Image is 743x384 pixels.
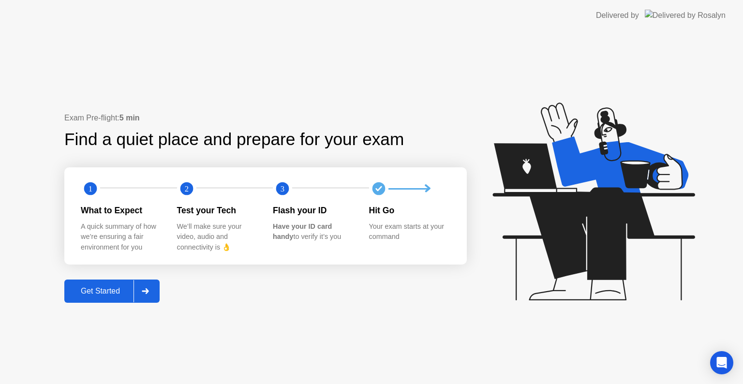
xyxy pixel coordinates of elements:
div: to verify it’s you [273,222,354,242]
div: Delivered by [596,10,639,21]
div: What to Expect [81,204,162,217]
div: Get Started [67,287,134,295]
div: Open Intercom Messenger [710,351,733,374]
div: Flash your ID [273,204,354,217]
text: 3 [281,184,284,193]
div: Test your Tech [177,204,258,217]
button: Get Started [64,280,160,303]
div: Hit Go [369,204,450,217]
div: Exam Pre-flight: [64,112,467,124]
text: 2 [184,184,188,193]
b: 5 min [119,114,140,122]
div: Find a quiet place and prepare for your exam [64,127,405,152]
div: We’ll make sure your video, audio and connectivity is 👌 [177,222,258,253]
img: Delivered by Rosalyn [645,10,726,21]
div: Your exam starts at your command [369,222,450,242]
div: A quick summary of how we’re ensuring a fair environment for you [81,222,162,253]
b: Have your ID card handy [273,222,332,241]
text: 1 [89,184,92,193]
